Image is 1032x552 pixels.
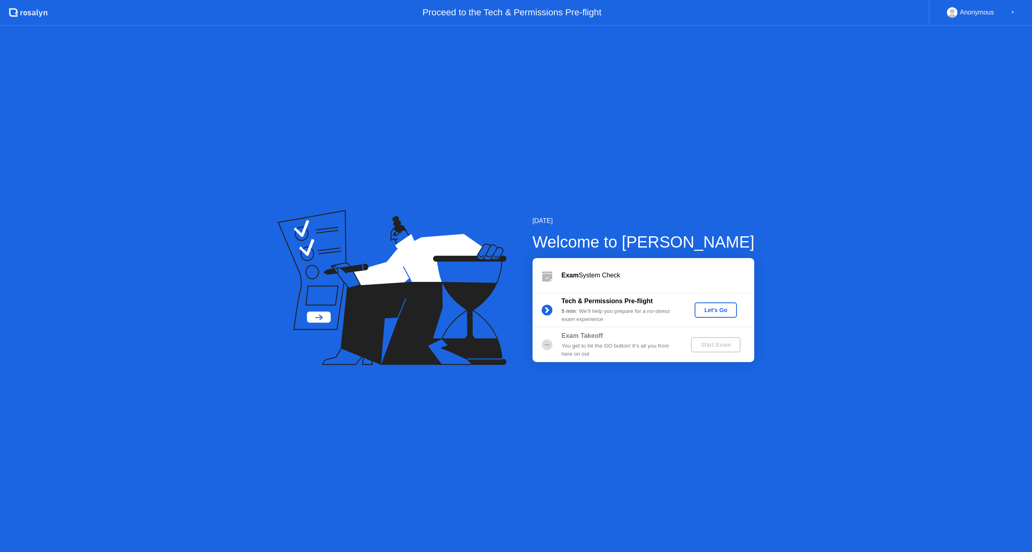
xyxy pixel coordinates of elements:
[698,307,734,313] div: Let's Go
[533,216,755,226] div: [DATE]
[562,298,653,304] b: Tech & Permissions Pre-flight
[960,7,994,18] div: Anonymous
[562,342,678,358] div: You get to hit the GO button! It’s all you from here on out
[562,308,576,314] b: 5 min
[695,302,737,318] button: Let's Go
[562,332,603,339] b: Exam Takeoff
[1011,7,1015,18] div: ▼
[562,307,678,324] div: : We’ll help you prepare for a no-stress exam experience
[533,230,755,254] div: Welcome to [PERSON_NAME]
[562,271,754,280] div: System Check
[694,342,737,348] div: Start Exam
[691,337,741,352] button: Start Exam
[562,272,579,279] b: Exam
